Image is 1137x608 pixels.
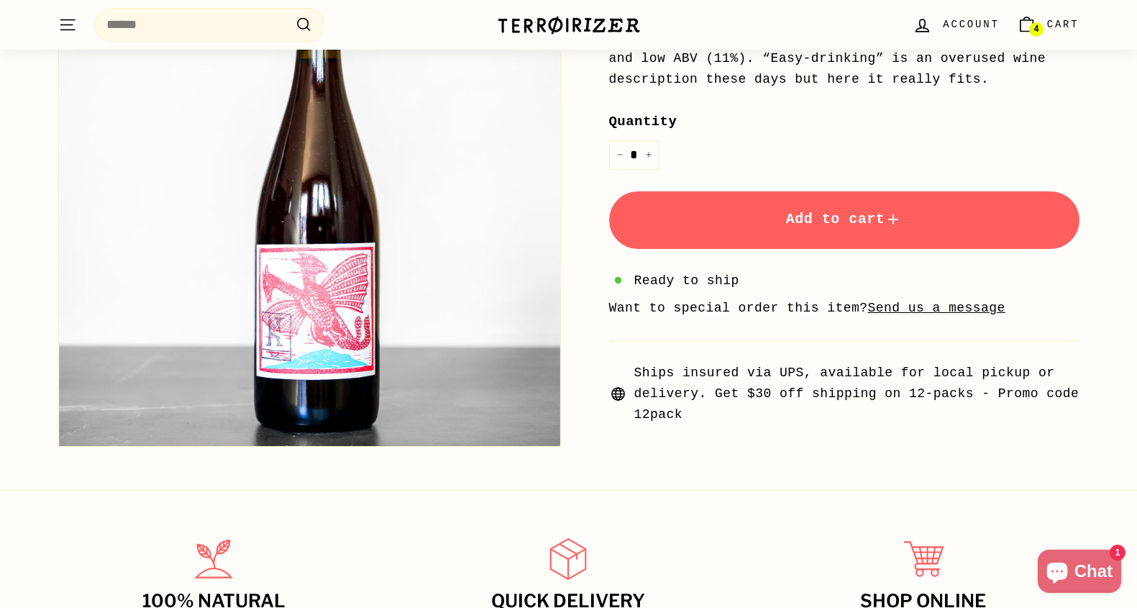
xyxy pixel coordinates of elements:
[634,271,739,291] span: Ready to ship
[1008,4,1088,46] a: Cart
[1033,24,1038,35] span: 4
[1033,550,1125,596] inbox-online-store-chat: Shopify online store chat
[904,4,1008,46] a: Account
[1047,17,1079,32] span: Cart
[634,363,1079,425] span: Ships insured via UPS, available for local pickup or delivery. Get $30 off shipping on 12-packs -...
[609,111,1079,132] label: Quantity
[609,27,1079,89] div: Singing! A super fresh, juicy red with a wonderful crunch and low ABV (11%). “Easy-drinking” is a...
[609,140,659,170] input: quantity
[868,301,1005,315] a: Send us a message
[943,17,999,32] span: Account
[609,140,631,170] button: Reduce item quantity by one
[609,298,1079,319] li: Want to special order this item?
[638,140,659,170] button: Increase item quantity by one
[786,211,903,227] span: Add to cart
[609,191,1079,249] button: Add to cart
